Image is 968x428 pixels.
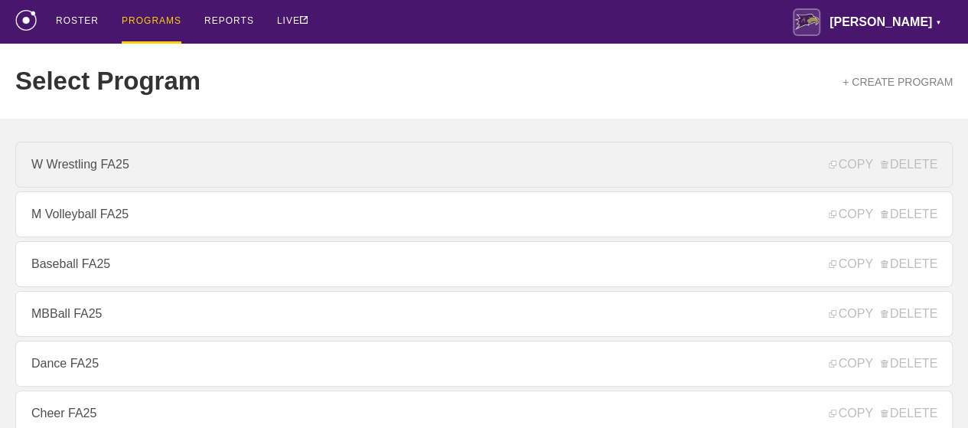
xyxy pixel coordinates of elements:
[15,341,953,387] a: Dance FA25
[843,76,953,88] a: + CREATE PROGRAM
[15,142,953,188] a: W Wrestling FA25
[829,207,872,221] span: COPY
[881,207,937,221] span: DELETE
[829,158,872,172] span: COPY
[15,191,953,237] a: M Volleyball FA25
[15,291,953,337] a: MBBall FA25
[881,158,937,172] span: DELETE
[793,8,820,36] img: Avila
[15,10,37,31] img: logo
[935,17,941,29] div: ▼
[15,241,953,287] a: Baseball FA25
[693,250,968,428] iframe: Chat Widget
